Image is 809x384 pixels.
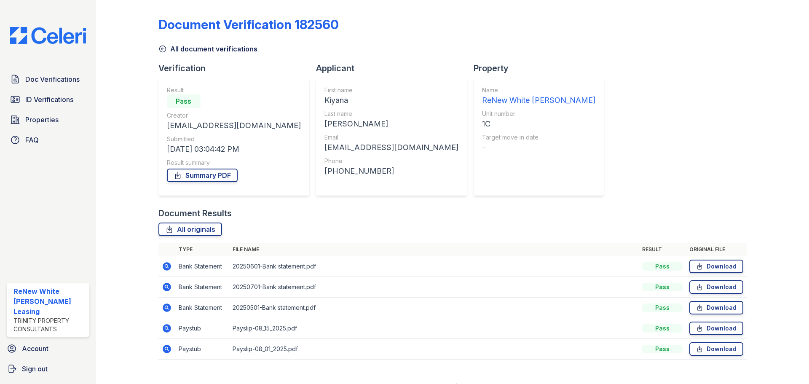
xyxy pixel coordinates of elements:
[689,301,743,314] a: Download
[7,91,89,108] a: ID Verifications
[639,243,686,256] th: Result
[474,62,611,74] div: Property
[642,283,683,291] div: Pass
[689,280,743,294] a: Download
[689,342,743,356] a: Download
[642,345,683,353] div: Pass
[7,111,89,128] a: Properties
[167,120,301,132] div: [EMAIL_ADDRESS][DOMAIN_NAME]
[25,135,39,145] span: FAQ
[229,277,639,298] td: 20250701-Bank statement.pdf
[13,286,86,317] div: ReNew White [PERSON_NAME] Leasing
[689,260,743,273] a: Download
[25,115,59,125] span: Properties
[482,133,595,142] div: Target move in date
[482,118,595,130] div: 1C
[3,27,93,44] img: CE_Logo_Blue-a8612792a0a2168367f1c8372b55b34899dd931a85d93a1a3d3e32e68fde9ad4.png
[7,132,89,148] a: FAQ
[324,165,458,177] div: [PHONE_NUMBER]
[175,277,229,298] td: Bank Statement
[22,344,48,354] span: Account
[167,94,201,108] div: Pass
[324,94,458,106] div: Kiyana
[482,142,595,153] div: -
[686,243,747,256] th: Original file
[167,135,301,143] div: Submitted
[229,318,639,339] td: Payslip-08_15_2025.pdf
[175,298,229,318] td: Bank Statement
[642,303,683,312] div: Pass
[158,44,257,54] a: All document verifications
[324,142,458,153] div: [EMAIL_ADDRESS][DOMAIN_NAME]
[229,243,639,256] th: File name
[25,94,73,105] span: ID Verifications
[175,256,229,277] td: Bank Statement
[324,118,458,130] div: [PERSON_NAME]
[229,256,639,277] td: 20250601-Bank statement.pdf
[229,339,639,360] td: Payslip-08_01_2025.pdf
[642,262,683,271] div: Pass
[482,110,595,118] div: Unit number
[3,340,93,357] a: Account
[324,110,458,118] div: Last name
[175,318,229,339] td: Paystub
[167,169,238,182] a: Summary PDF
[167,158,301,167] div: Result summary
[158,17,339,32] div: Document Verification 182560
[642,324,683,333] div: Pass
[175,243,229,256] th: Type
[229,298,639,318] td: 20250501-Bank statement.pdf
[324,157,458,165] div: Phone
[324,133,458,142] div: Email
[482,94,595,106] div: ReNew White [PERSON_NAME]
[482,86,595,94] div: Name
[22,364,48,374] span: Sign out
[482,86,595,106] a: Name ReNew White [PERSON_NAME]
[167,143,301,155] div: [DATE] 03:04:42 PM
[25,74,80,84] span: Doc Verifications
[167,111,301,120] div: Creator
[158,207,232,219] div: Document Results
[316,62,474,74] div: Applicant
[324,86,458,94] div: First name
[175,339,229,360] td: Paystub
[158,62,316,74] div: Verification
[689,322,743,335] a: Download
[7,71,89,88] a: Doc Verifications
[167,86,301,94] div: Result
[3,360,93,377] a: Sign out
[13,317,86,333] div: Trinity Property Consultants
[158,223,222,236] a: All originals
